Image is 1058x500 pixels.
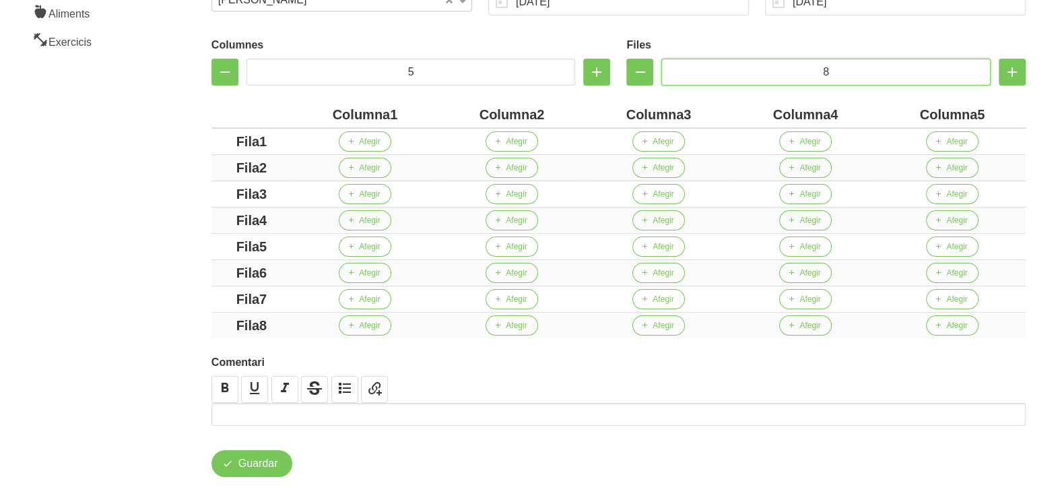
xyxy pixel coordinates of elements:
button: Afegir [926,210,978,230]
div: Fila4 [217,210,286,230]
span: Afegir [799,293,820,305]
span: Guardar [238,456,278,472]
span: Afegir [946,162,967,174]
button: Afegir [632,184,684,204]
div: Columna5 [884,104,1020,125]
button: Afegir [926,158,978,178]
button: Afegir [339,210,391,230]
div: Fila1 [217,131,286,152]
div: Fila7 [217,289,286,309]
div: Fila8 [217,315,286,336]
div: Fila6 [217,263,286,283]
label: Columnes [211,37,611,53]
span: Afegir [359,188,380,200]
span: Afegir [653,241,673,253]
button: Afegir [486,315,537,336]
span: Afegir [653,135,673,148]
button: Afegir [486,210,537,230]
span: Afegir [946,267,967,279]
span: Afegir [359,241,380,253]
button: Afegir [779,158,831,178]
button: Afegir [632,237,684,257]
span: Afegir [799,188,820,200]
button: Afegir [339,158,391,178]
button: Afegir [779,184,831,204]
button: Guardar [211,450,292,477]
button: Afegir [339,237,391,257]
div: Fila3 [217,184,286,204]
span: Afegir [359,319,380,332]
div: Columna4 [737,104,873,125]
button: Afegir [926,131,978,152]
button: Afegir [632,289,684,309]
div: Columna1 [297,104,433,125]
span: Afegir [799,214,820,226]
span: Afegir [653,162,673,174]
span: Afegir [946,319,967,332]
span: Afegir [799,135,820,148]
button: Afegir [779,210,831,230]
div: Fila5 [217,237,286,257]
button: Afegir [926,289,978,309]
button: Afegir [486,131,537,152]
button: Afegir [926,184,978,204]
button: Afegir [632,210,684,230]
button: Afegir [486,237,537,257]
span: Afegir [506,188,527,200]
span: Afegir [653,214,673,226]
span: Afegir [653,267,673,279]
span: Afegir [946,241,967,253]
button: Afegir [339,315,391,336]
span: Afegir [506,319,527,332]
button: Afegir [926,315,978,336]
button: Afegir [779,315,831,336]
button: Afegir [339,131,391,152]
button: Afegir [632,158,684,178]
span: Afegir [359,135,380,148]
button: Afegir [779,289,831,309]
button: Afegir [779,237,831,257]
span: Afegir [946,188,967,200]
span: Afegir [799,319,820,332]
button: Afegir [779,263,831,283]
span: Afegir [653,319,673,332]
span: Afegir [506,135,527,148]
span: Afegir [946,135,967,148]
button: Afegir [486,289,537,309]
span: Afegir [946,293,967,305]
button: Afegir [779,131,831,152]
span: Afegir [506,293,527,305]
span: Afegir [359,267,380,279]
div: Columna3 [591,104,727,125]
span: Afegir [946,214,967,226]
span: Afegir [799,241,820,253]
span: Afegir [359,293,380,305]
label: Comentari [211,354,1026,371]
span: Afegir [506,214,527,226]
button: Afegir [632,315,684,336]
button: Afegir [926,237,978,257]
button: Afegir [486,184,537,204]
button: Afegir [632,263,684,283]
span: Afegir [506,241,527,253]
span: Afegir [653,188,673,200]
div: Fila2 [217,158,286,178]
button: Afegir [339,263,391,283]
button: Afegir [486,158,537,178]
span: Afegir [653,293,673,305]
button: Afegir [632,131,684,152]
span: Afegir [799,267,820,279]
button: Afegir [486,263,537,283]
button: Afegir [926,263,978,283]
label: Files [626,37,1026,53]
button: Afegir [339,289,391,309]
span: Afegir [506,267,527,279]
span: Afegir [799,162,820,174]
span: Afegir [359,162,380,174]
button: Afegir [339,184,391,204]
a: Exercicis [24,26,139,55]
span: Afegir [359,214,380,226]
span: Afegir [506,162,527,174]
div: Columna2 [444,104,580,125]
